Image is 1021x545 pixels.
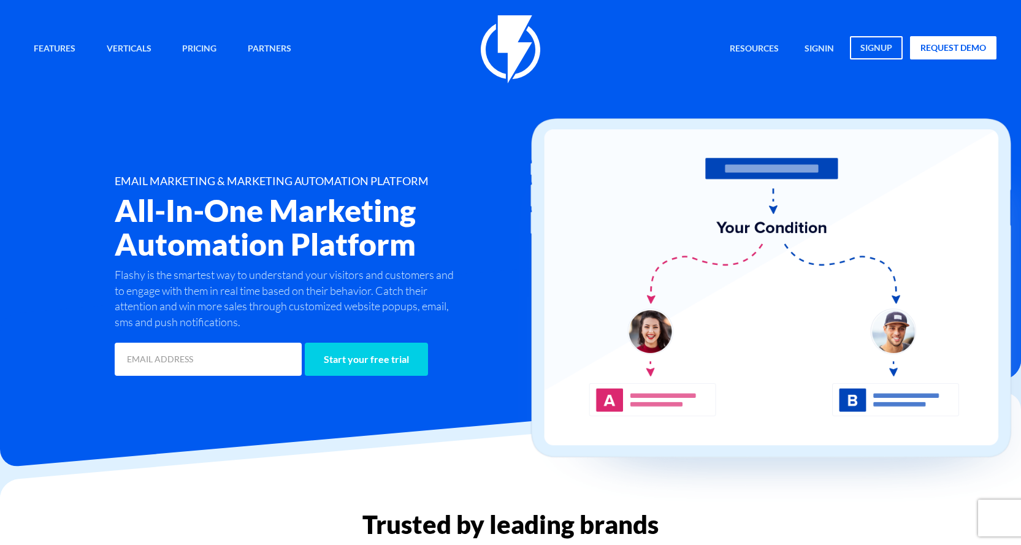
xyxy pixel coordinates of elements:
[239,36,300,63] a: Partners
[305,343,428,376] input: Start your free trial
[795,36,843,63] a: signin
[910,36,996,59] a: request demo
[98,36,161,63] a: Verticals
[25,36,85,63] a: Features
[115,194,583,261] h2: All-In-One Marketing Automation Platform
[115,175,583,188] h1: EMAIL MARKETING & MARKETING AUTOMATION PLATFORM
[721,36,788,63] a: Resources
[850,36,903,59] a: signup
[115,267,461,330] p: Flashy is the smartest way to understand your visitors and customers and to engage with them in r...
[173,36,226,63] a: Pricing
[115,343,302,376] input: EMAIL ADDRESS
